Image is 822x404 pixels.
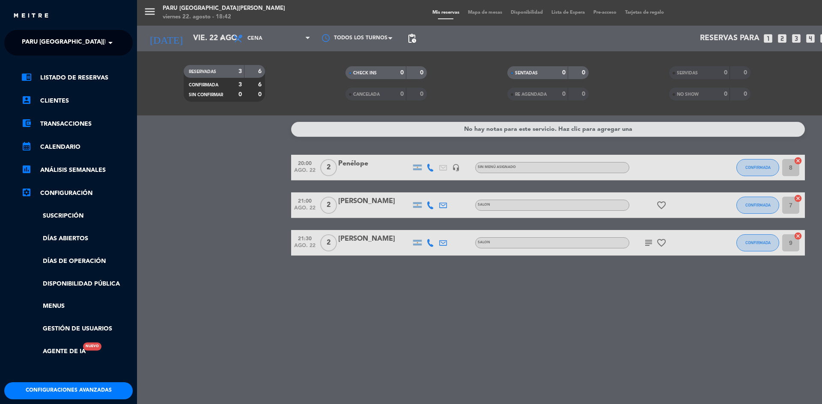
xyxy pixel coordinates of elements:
[21,187,32,198] i: settings_applications
[21,95,32,105] i: account_box
[21,279,133,289] a: Disponibilidad pública
[21,72,32,82] i: chrome_reader_mode
[21,234,133,244] a: Días abiertos
[21,347,86,357] a: Agente de IANuevo
[21,118,32,128] i: account_balance_wallet
[21,73,133,83] a: chrome_reader_modeListado de Reservas
[21,141,32,151] i: calendar_month
[4,382,133,399] button: Configuraciones avanzadas
[21,211,133,221] a: Suscripción
[83,342,101,351] div: Nuevo
[21,188,133,198] a: Configuración
[21,96,133,106] a: account_boxClientes
[21,301,133,311] a: Menus
[22,34,152,52] span: Paru [GEOGRAPHIC_DATA][PERSON_NAME]
[21,164,32,174] i: assessment
[21,165,133,175] a: assessmentANÁLISIS SEMANALES
[21,324,133,334] a: Gestión de usuarios
[13,13,49,19] img: MEITRE
[407,33,417,44] span: pending_actions
[21,142,133,152] a: calendar_monthCalendario
[21,257,133,266] a: Días de Operación
[21,119,133,129] a: account_balance_walletTransacciones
